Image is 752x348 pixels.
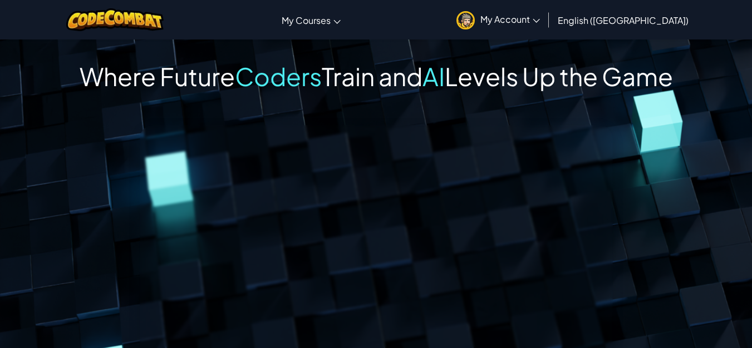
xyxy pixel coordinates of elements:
span: Levels Up the Game [445,61,673,92]
span: My Courses [282,14,331,26]
img: CodeCombat logo [66,8,164,31]
span: English ([GEOGRAPHIC_DATA]) [558,14,689,26]
span: Train and [322,61,422,92]
a: My Courses [276,5,346,35]
img: avatar [456,11,475,29]
a: English ([GEOGRAPHIC_DATA]) [552,5,694,35]
span: Coders [235,61,322,92]
span: Where Future [80,61,235,92]
span: AI [422,61,445,92]
span: My Account [480,13,540,25]
a: My Account [451,2,545,37]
